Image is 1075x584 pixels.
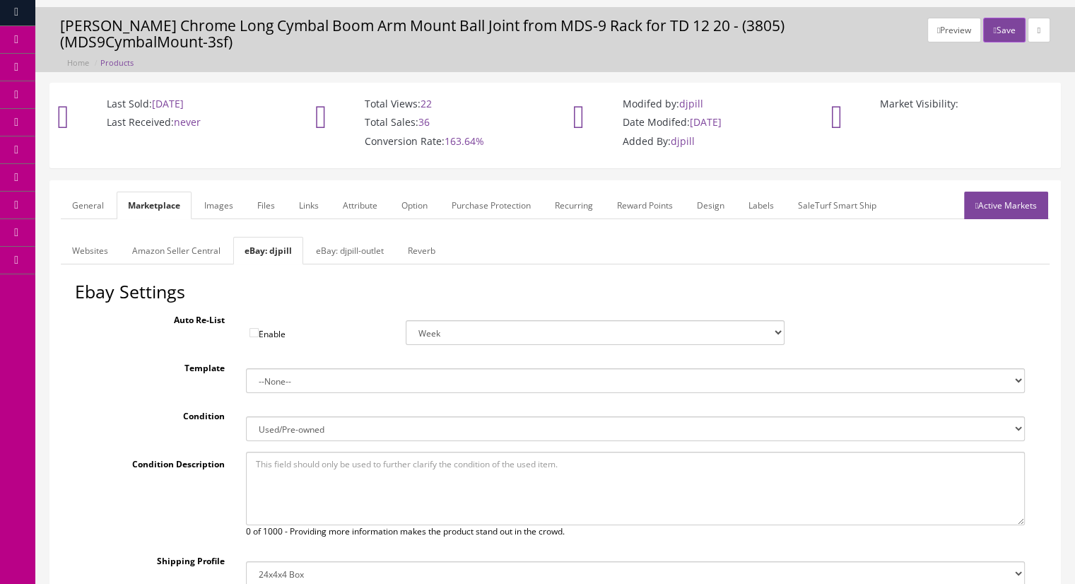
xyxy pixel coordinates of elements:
h2: Ebay Settings [75,282,1035,302]
label: Enable [235,320,396,341]
h3: [PERSON_NAME] Chrome Long Cymbal Boom Arm Mount Ball Joint from MDS-9 Rack for TD 12 20 - (3805)(... [60,18,1050,50]
label: Auto Re-List [75,308,235,327]
a: General [61,192,115,219]
a: eBay: djpill-outlet [305,237,395,264]
label: Condition [75,404,235,423]
p: Modifed by: [580,98,789,110]
p: Total Views: [322,98,531,110]
button: Save [983,18,1025,42]
span: djpill [679,97,703,110]
a: Products [100,57,134,68]
a: Amazon Seller Central [121,237,232,264]
span: 36 [418,115,430,129]
a: Images [193,192,245,219]
p: Date Modifed: [580,116,789,129]
a: Home [67,57,89,68]
a: Links [288,192,330,219]
a: eBay: djpill [233,237,303,264]
p: Conversion Rate: [322,135,531,148]
a: Files [246,192,286,219]
a: Reverb [396,237,447,264]
a: Marketplace [117,192,192,219]
p: Market Visibility: [838,98,1046,110]
p: Last Sold: [64,98,273,110]
span: 0 [246,525,251,537]
input: Enable [249,328,259,337]
a: Recurring [544,192,604,219]
label: Condition Description [75,452,235,471]
a: SaleTurf Smart Ship [787,192,888,219]
button: Preview [927,18,981,42]
p: Added By: [580,135,789,148]
span: [DATE] [152,97,184,110]
span: [DATE] [690,115,722,129]
a: Purchase Protection [440,192,542,219]
span: of 1000 - Providing more information makes the product stand out in the crowd. [253,525,565,537]
a: Websites [61,237,119,264]
span: 163.64% [445,134,484,148]
a: Design [686,192,736,219]
a: Option [390,192,439,219]
span: djpill [671,134,695,148]
a: Labels [737,192,785,219]
p: Total Sales: [322,116,531,129]
label: Shipping Profile [75,549,235,568]
a: Active Markets [964,192,1048,219]
a: Reward Points [606,192,684,219]
span: 22 [421,97,432,110]
span: never [174,115,201,129]
p: Last Received: [64,116,273,129]
a: Attribute [331,192,389,219]
label: Template [75,356,235,375]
